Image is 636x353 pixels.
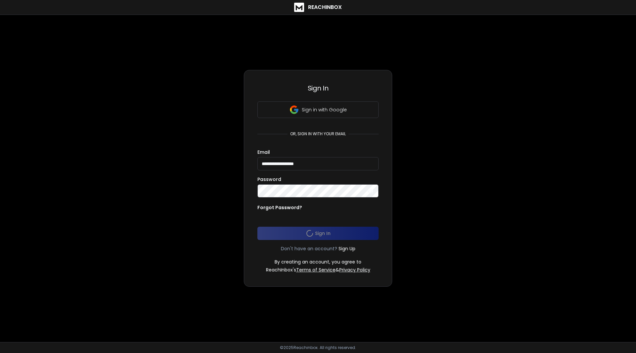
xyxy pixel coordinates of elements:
p: Sign in with Google [302,106,347,113]
a: Privacy Policy [339,266,370,273]
p: Forgot Password? [257,204,302,211]
p: Don't have an account? [281,245,337,252]
label: Password [257,177,281,182]
h3: Sign In [257,84,379,93]
button: Sign in with Google [257,101,379,118]
h1: ReachInbox [308,3,342,11]
label: Email [257,150,270,154]
a: Sign Up [339,245,355,252]
p: ReachInbox's & [266,266,370,273]
p: or, sign in with your email [288,131,348,137]
p: By creating an account, you agree to [275,259,361,265]
a: ReachInbox [294,3,342,12]
img: logo [294,3,304,12]
p: © 2025 Reachinbox. All rights reserved. [280,345,356,350]
a: Terms of Service [296,266,336,273]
